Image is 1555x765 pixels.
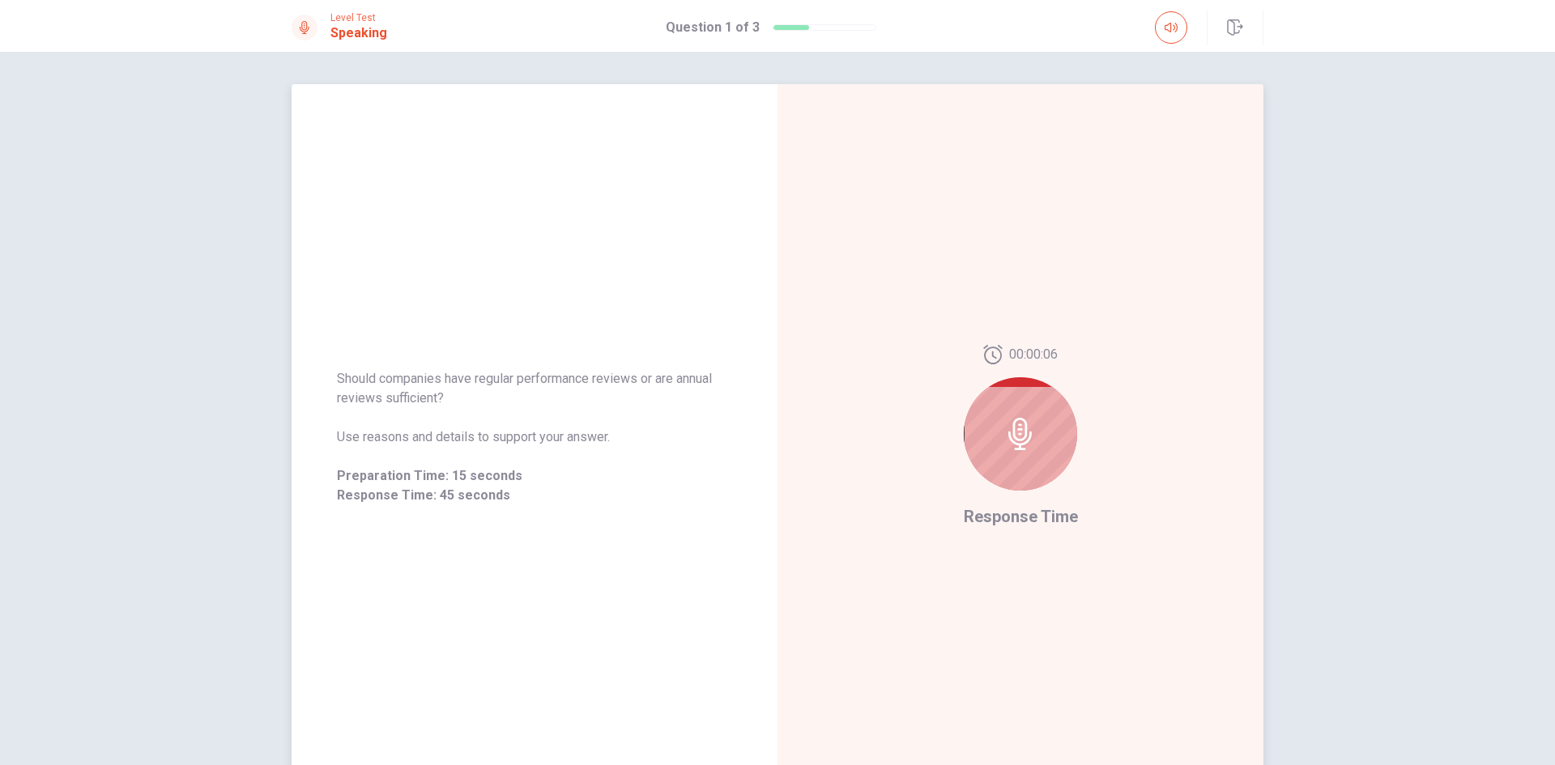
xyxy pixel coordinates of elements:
[964,507,1078,526] span: Response Time
[337,466,732,486] span: Preparation Time: 15 seconds
[666,18,760,37] h1: Question 1 of 3
[337,369,732,408] span: Should companies have regular performance reviews or are annual reviews sufficient?
[337,486,732,505] span: Response Time: 45 seconds
[330,23,387,43] h1: Speaking
[330,12,387,23] span: Level Test
[1009,345,1058,364] span: 00:00:06
[337,427,732,447] span: Use reasons and details to support your answer.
